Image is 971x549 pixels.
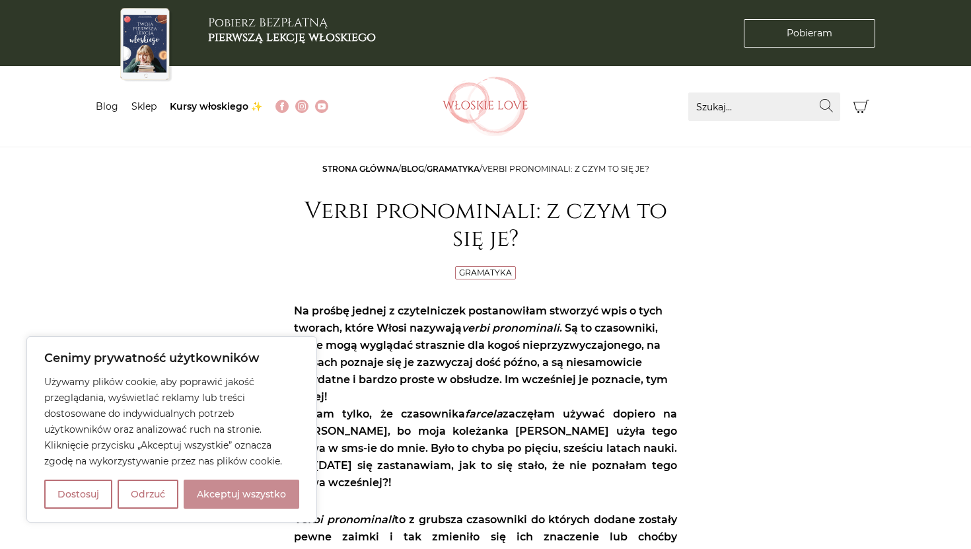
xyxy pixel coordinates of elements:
[44,374,299,469] p: Używamy plików cookie, aby poprawić jakość przeglądania, wyświetlać reklamy lub treści dostosowan...
[744,19,875,48] a: Pobieram
[787,26,832,40] span: Pobieram
[847,92,875,121] button: Koszyk
[294,513,394,526] em: Verbi pronominali
[184,480,299,509] button: Akceptuj wszystko
[482,164,649,174] span: Verbi pronominali: z czym to się je?
[131,100,157,112] a: Sklep
[462,322,559,334] em: verbi pronominali
[322,164,649,174] span: / / /
[208,16,376,44] h3: Pobierz BEZPŁATNĄ
[294,198,677,253] h1: Verbi pronominali: z czym to się je?
[465,408,503,420] em: farcela
[401,164,424,174] a: Blog
[427,164,480,174] a: Gramatyka
[322,164,398,174] a: Strona główna
[44,480,112,509] button: Dostosuj
[96,100,118,112] a: Blog
[44,350,299,366] p: Cenimy prywatność użytkowników
[294,406,677,492] p: Dodam tylko, że czasownika zaczęłam używać dopiero na [PERSON_NAME], bo moja koleżanka [PERSON_NA...
[170,100,262,112] a: Kursy włoskiego ✨
[208,29,376,46] b: pierwszą lekcję włoskiego
[118,480,178,509] button: Odrzuć
[688,92,840,121] input: Szukaj...
[443,77,528,136] img: Włoskielove
[294,305,668,403] strong: Na prośbę jednej z czytelniczek postanowiłam stworzyć wpis o tych tworach, które Włosi nazywają ....
[459,268,512,277] a: Gramatyka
